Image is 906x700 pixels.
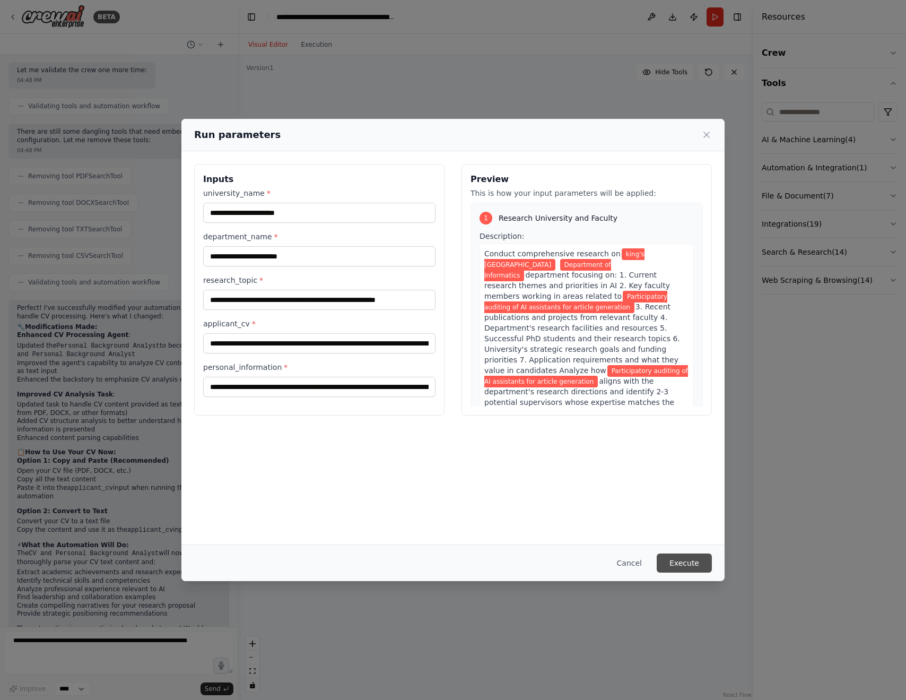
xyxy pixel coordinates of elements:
h3: Preview [471,173,703,186]
span: Research University and Faculty [499,213,617,223]
span: 3. Recent publications and projects from relevant faculty 4. Department's research facilities and... [484,303,680,375]
label: personal_information [203,362,435,373]
span: Description: [480,232,524,240]
p: This is how your input parameters will be applied: [471,188,703,198]
h3: Inputs [203,173,435,186]
span: department focusing on: 1. Current research themes and priorities in AI 2. Key faculty members wo... [484,271,670,300]
button: Cancel [608,554,650,573]
button: Execute [657,554,712,573]
span: Variable: research_topic [484,365,688,387]
span: Variable: department_name [484,259,611,281]
div: 1 [480,212,492,224]
label: department_name [203,231,435,242]
label: applicant_cv [203,318,435,329]
span: Variable: university_name [484,248,644,271]
span: Conduct comprehensive research on [484,249,621,258]
label: research_topic [203,275,435,286]
label: university_name [203,188,435,198]
span: Variable: research_topic [484,291,667,313]
h2: Run parameters [194,127,281,142]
